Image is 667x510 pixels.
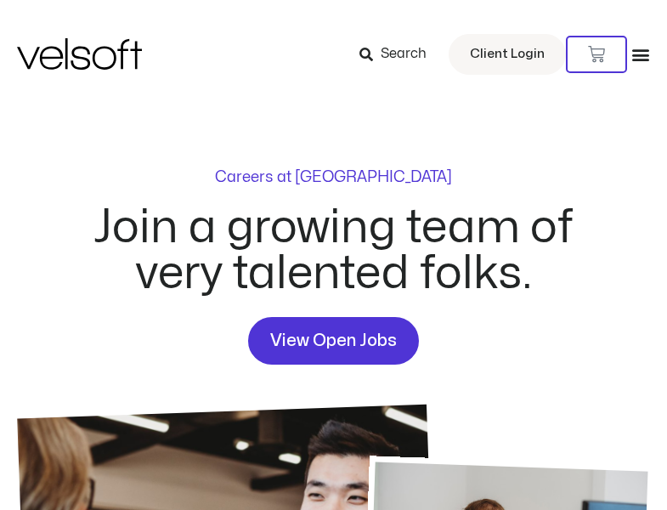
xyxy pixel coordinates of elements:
[470,43,545,65] span: Client Login
[631,45,650,64] div: Menu Toggle
[449,34,566,75] a: Client Login
[359,40,438,69] a: Search
[17,38,142,70] img: Velsoft Training Materials
[270,327,397,354] span: View Open Jobs
[74,205,594,297] h2: Join a growing team of very talented folks.
[248,317,419,365] a: View Open Jobs
[215,170,452,185] p: Careers at [GEOGRAPHIC_DATA]
[381,43,427,65] span: Search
